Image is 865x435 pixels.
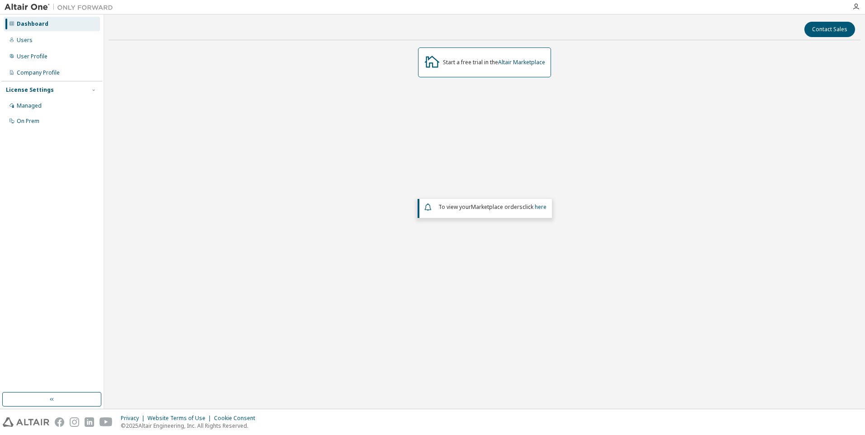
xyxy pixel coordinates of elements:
[55,417,64,427] img: facebook.svg
[17,69,60,76] div: Company Profile
[100,417,113,427] img: youtube.svg
[438,203,547,211] span: To view your click
[498,58,545,66] a: Altair Marketplace
[214,415,261,422] div: Cookie Consent
[70,417,79,427] img: instagram.svg
[17,102,42,109] div: Managed
[6,86,54,94] div: License Settings
[121,422,261,430] p: © 2025 Altair Engineering, Inc. All Rights Reserved.
[17,20,48,28] div: Dashboard
[121,415,147,422] div: Privacy
[535,203,547,211] a: here
[17,118,39,125] div: On Prem
[17,37,33,44] div: Users
[3,417,49,427] img: altair_logo.svg
[804,22,855,37] button: Contact Sales
[471,203,523,211] em: Marketplace orders
[443,59,545,66] div: Start a free trial in the
[5,3,118,12] img: Altair One
[147,415,214,422] div: Website Terms of Use
[17,53,48,60] div: User Profile
[85,417,94,427] img: linkedin.svg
